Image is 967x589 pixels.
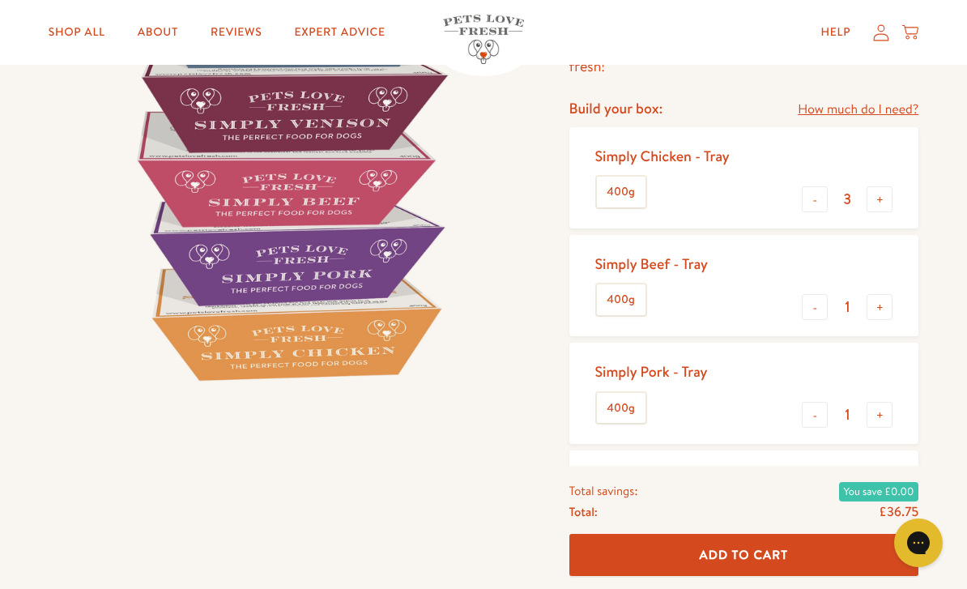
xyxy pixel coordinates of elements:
label: 400g [597,393,645,424]
div: Simply Beef - Tray [595,254,708,273]
button: Add To Cart [569,534,919,577]
button: - [802,294,828,320]
button: + [867,186,892,212]
button: + [867,294,892,320]
a: Expert Advice [281,16,398,49]
span: Total: [569,502,598,523]
label: 400g [597,177,645,207]
div: Simply Pork - Tray [595,362,708,381]
button: - [802,402,828,428]
span: £36.75 [879,503,918,521]
label: 400g [597,284,645,315]
span: You save £0.00 [839,482,919,502]
div: Simply Chicken - Tray [595,147,730,165]
iframe: Gorgias live chat messenger [886,513,951,573]
img: Pets Love Fresh [443,15,524,64]
button: - [802,186,828,212]
a: How much do I need? [798,99,918,121]
a: Help [808,16,864,49]
a: Shop All [36,16,118,49]
span: Add To Cart [699,546,788,563]
h4: Build your box: [569,99,663,117]
a: Reviews [198,16,275,49]
span: Total savings: [569,480,638,502]
a: About [125,16,191,49]
button: + [867,402,892,428]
